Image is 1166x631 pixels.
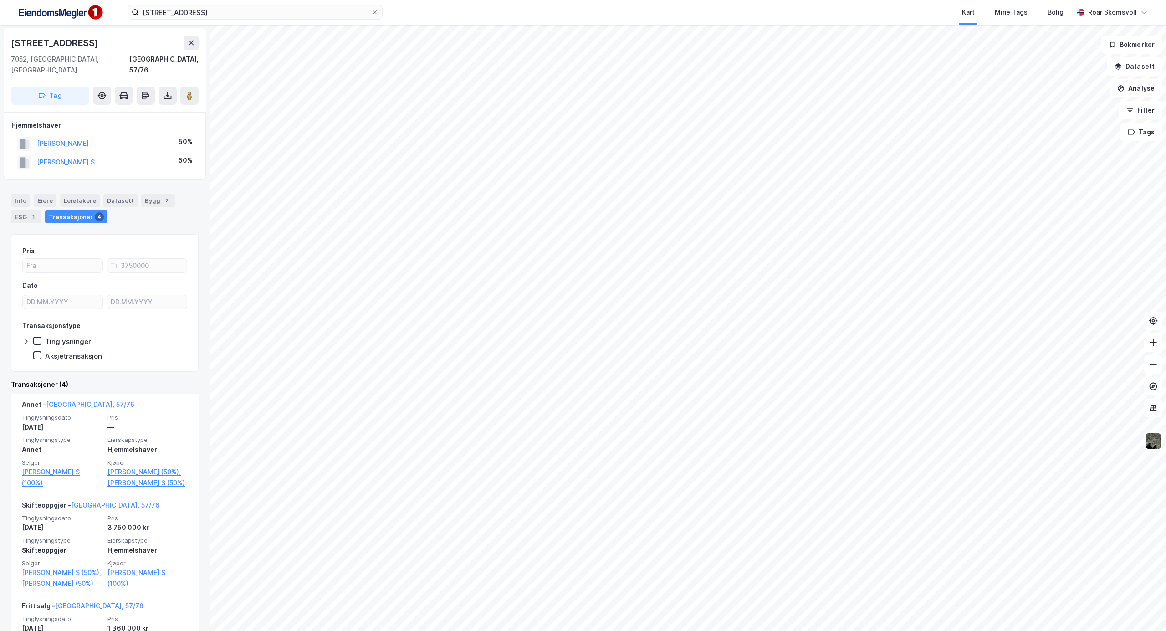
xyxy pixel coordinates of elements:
[107,259,187,272] input: Til 3750000
[22,514,102,522] span: Tinglysningsdato
[22,467,102,488] a: [PERSON_NAME] S (100%)
[11,87,89,105] button: Tag
[45,210,107,223] div: Transaksjoner
[107,567,188,589] a: [PERSON_NAME] S (100%)
[22,567,102,578] a: [PERSON_NAME] S (50%),
[22,578,102,589] a: [PERSON_NAME] (50%)
[962,7,975,18] div: Kart
[107,436,188,444] span: Eierskapstype
[107,559,188,567] span: Kjøper
[22,399,134,414] div: Annet -
[22,246,35,257] div: Pris
[46,400,134,408] a: [GEOGRAPHIC_DATA], 57/76
[162,196,171,205] div: 2
[107,522,188,533] div: 3 750 000 kr
[139,5,371,19] input: Søk på adresse, matrikkel, gårdeiere, leietakere eller personer
[1088,7,1137,18] div: Roar Skomsvoll
[22,522,102,533] div: [DATE]
[1110,79,1162,97] button: Analyse
[45,352,102,360] div: Aksjetransaksjon
[107,514,188,522] span: Pris
[34,194,56,207] div: Eiere
[22,537,102,544] span: Tinglysningstype
[22,600,143,615] div: Fritt salg -
[107,477,188,488] a: [PERSON_NAME] S (50%)
[1107,57,1162,76] button: Datasett
[107,295,187,309] input: DD.MM.YYYY
[60,194,100,207] div: Leietakere
[179,136,193,147] div: 50%
[45,337,91,346] div: Tinglysninger
[1101,36,1162,54] button: Bokmerker
[1120,587,1166,631] div: Kontrollprogram for chat
[11,36,100,50] div: [STREET_ADDRESS]
[23,259,102,272] input: Fra
[71,501,159,509] a: [GEOGRAPHIC_DATA], 57/76
[22,280,38,291] div: Dato
[22,559,102,567] span: Selger
[107,615,188,623] span: Pris
[11,194,30,207] div: Info
[22,444,102,455] div: Annet
[1120,587,1166,631] iframe: Chat Widget
[11,120,198,131] div: Hjemmelshaver
[1119,101,1162,119] button: Filter
[11,54,129,76] div: 7052, [GEOGRAPHIC_DATA], [GEOGRAPHIC_DATA]
[107,459,188,467] span: Kjøper
[107,537,188,544] span: Eierskapstype
[22,436,102,444] span: Tinglysningstype
[107,422,188,433] div: —
[11,379,199,390] div: Transaksjoner (4)
[22,615,102,623] span: Tinglysningsdato
[129,54,199,76] div: [GEOGRAPHIC_DATA], 57/76
[1120,123,1162,141] button: Tags
[22,500,159,514] div: Skifteoppgjør -
[22,422,102,433] div: [DATE]
[107,545,188,556] div: Hjemmelshaver
[22,545,102,556] div: Skifteoppgjør
[55,602,143,610] a: [GEOGRAPHIC_DATA], 57/76
[15,2,106,23] img: F4PB6Px+NJ5v8B7XTbfpPpyloAAAAASUVORK5CYII=
[95,212,104,221] div: 4
[22,320,81,331] div: Transaksjonstype
[22,414,102,421] span: Tinglysningsdato
[103,194,138,207] div: Datasett
[22,459,102,467] span: Selger
[107,414,188,421] span: Pris
[1145,432,1162,450] img: 9k=
[23,295,102,309] input: DD.MM.YYYY
[141,194,175,207] div: Bygg
[179,155,193,166] div: 50%
[107,467,188,477] a: [PERSON_NAME] (50%),
[995,7,1028,18] div: Mine Tags
[11,210,41,223] div: ESG
[29,212,38,221] div: 1
[107,444,188,455] div: Hjemmelshaver
[1048,7,1064,18] div: Bolig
